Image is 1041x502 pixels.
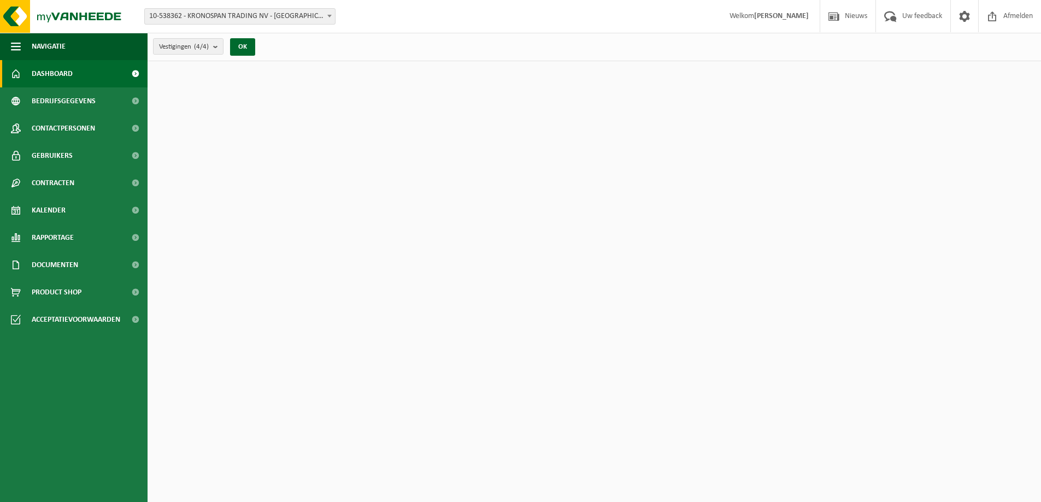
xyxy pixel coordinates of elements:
span: Documenten [32,251,78,279]
strong: [PERSON_NAME] [754,12,809,20]
span: Bedrijfsgegevens [32,87,96,115]
count: (4/4) [194,43,209,50]
button: Vestigingen(4/4) [153,38,224,55]
span: Contracten [32,169,74,197]
span: Acceptatievoorwaarden [32,306,120,333]
span: Vestigingen [159,39,209,55]
span: Kalender [32,197,66,224]
span: Rapportage [32,224,74,251]
span: Dashboard [32,60,73,87]
span: 10-538362 - KRONOSPAN TRADING NV - WIELSBEKE [145,9,335,24]
span: Contactpersonen [32,115,95,142]
span: Gebruikers [32,142,73,169]
span: Navigatie [32,33,66,60]
button: OK [230,38,255,56]
span: Product Shop [32,279,81,306]
span: 10-538362 - KRONOSPAN TRADING NV - WIELSBEKE [144,8,336,25]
